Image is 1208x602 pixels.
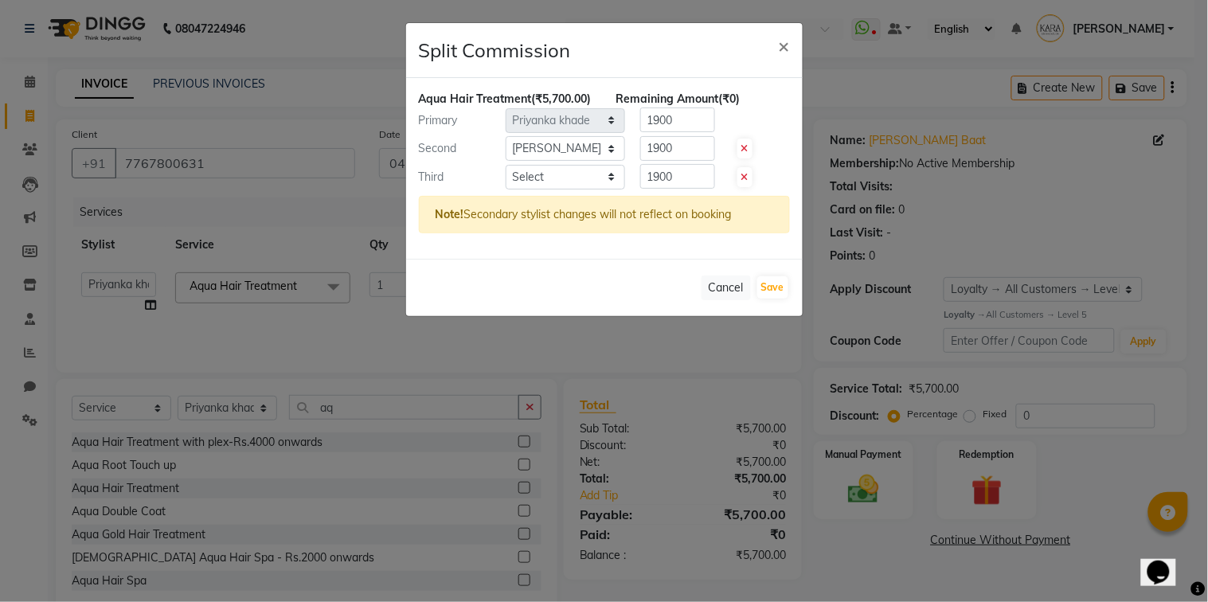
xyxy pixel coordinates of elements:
div: Secondary stylist changes will not reflect on booking [419,196,790,233]
div: Primary [407,112,506,129]
div: Second [407,140,506,157]
span: × [779,33,790,57]
div: Third [407,169,506,186]
button: Close [766,23,803,68]
span: Remaining Amount [616,92,719,106]
span: (₹0) [719,92,741,106]
button: Save [757,276,788,299]
h4: Split Commission [419,36,571,64]
span: (₹5,700.00) [532,92,592,106]
span: Aqua Hair Treatment [419,92,532,106]
strong: Note! [436,207,464,221]
button: Cancel [702,276,751,300]
iframe: chat widget [1141,538,1192,586]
